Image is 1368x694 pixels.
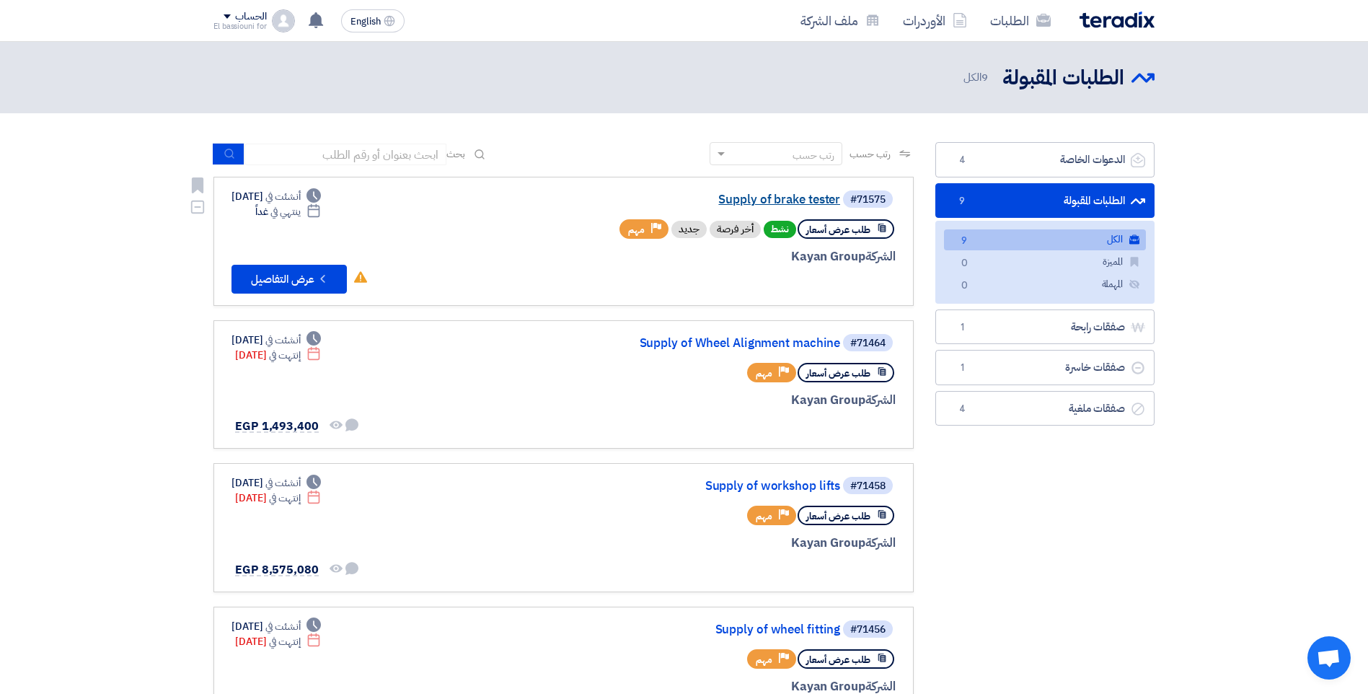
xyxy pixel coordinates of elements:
[865,534,896,552] span: الشركة
[552,480,840,493] a: Supply of workshop lifts
[756,653,772,667] span: مهم
[756,509,772,523] span: مهم
[235,348,321,363] div: [DATE]
[231,333,321,348] div: [DATE]
[850,195,886,205] div: #71575
[350,17,381,27] span: English
[953,194,971,208] span: 9
[979,4,1062,38] a: الطلبات
[272,9,295,32] img: profile_test.png
[446,146,465,162] span: بحث
[850,146,891,162] span: رتب حسب
[265,475,300,491] span: أنشئت في
[789,4,891,38] a: ملف الشركة
[231,619,321,634] div: [DATE]
[944,252,1146,273] a: المميزة
[265,333,300,348] span: أنشئت في
[850,338,886,348] div: #71464
[935,183,1155,219] a: الطلبات المقبولة9
[269,491,300,506] span: إنتهت في
[944,229,1146,250] a: الكل
[552,337,840,350] a: Supply of Wheel Alignment machine
[549,391,896,410] div: Kayan Group
[953,402,971,416] span: 4
[671,221,707,238] div: جديد
[269,634,300,649] span: إنتهت في
[231,475,321,491] div: [DATE]
[850,625,886,635] div: #71456
[1002,64,1124,92] h2: الطلبات المقبولة
[552,193,840,206] a: Supply of brake tester
[235,11,266,23] div: الحساب
[1080,12,1155,28] img: Teradix logo
[953,320,971,335] span: 1
[764,221,796,238] span: نشط
[265,189,300,204] span: أنشئت في
[265,619,300,634] span: أنشئت في
[244,144,446,165] input: ابحث بعنوان أو رقم الطلب
[850,481,886,491] div: #71458
[981,69,988,85] span: 9
[806,509,870,523] span: طلب عرض أسعار
[549,534,896,553] div: Kayan Group
[956,234,973,249] span: 9
[935,350,1155,385] a: صفقات خاسرة1
[552,623,840,636] a: Supply of wheel fitting
[270,204,300,219] span: ينتهي في
[231,189,321,204] div: [DATE]
[944,274,1146,295] a: المهملة
[935,309,1155,345] a: صفقات رابحة1
[806,366,870,380] span: طلب عرض أسعار
[341,9,405,32] button: English
[793,148,834,163] div: رتب حسب
[935,142,1155,177] a: الدعوات الخاصة4
[231,265,347,294] button: عرض التفاصيل
[628,223,645,237] span: مهم
[956,256,973,271] span: 0
[235,491,321,506] div: [DATE]
[953,153,971,167] span: 4
[710,221,761,238] div: أخر فرصة
[865,391,896,409] span: الشركة
[235,561,319,579] span: EGP 8,575,080
[891,4,979,38] a: الأوردرات
[956,278,973,294] span: 0
[806,223,870,237] span: طلب عرض أسعار
[235,418,319,435] span: EGP 1,493,400
[269,348,300,363] span: إنتهت في
[235,634,321,649] div: [DATE]
[1307,636,1351,680] div: Open chat
[213,22,266,30] div: El bassiouni for
[963,69,991,86] span: الكل
[806,653,870,667] span: طلب عرض أسعار
[935,391,1155,426] a: صفقات ملغية4
[953,361,971,375] span: 1
[865,247,896,265] span: الشركة
[255,204,321,219] div: غداً
[756,366,772,380] span: مهم
[549,247,896,266] div: Kayan Group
